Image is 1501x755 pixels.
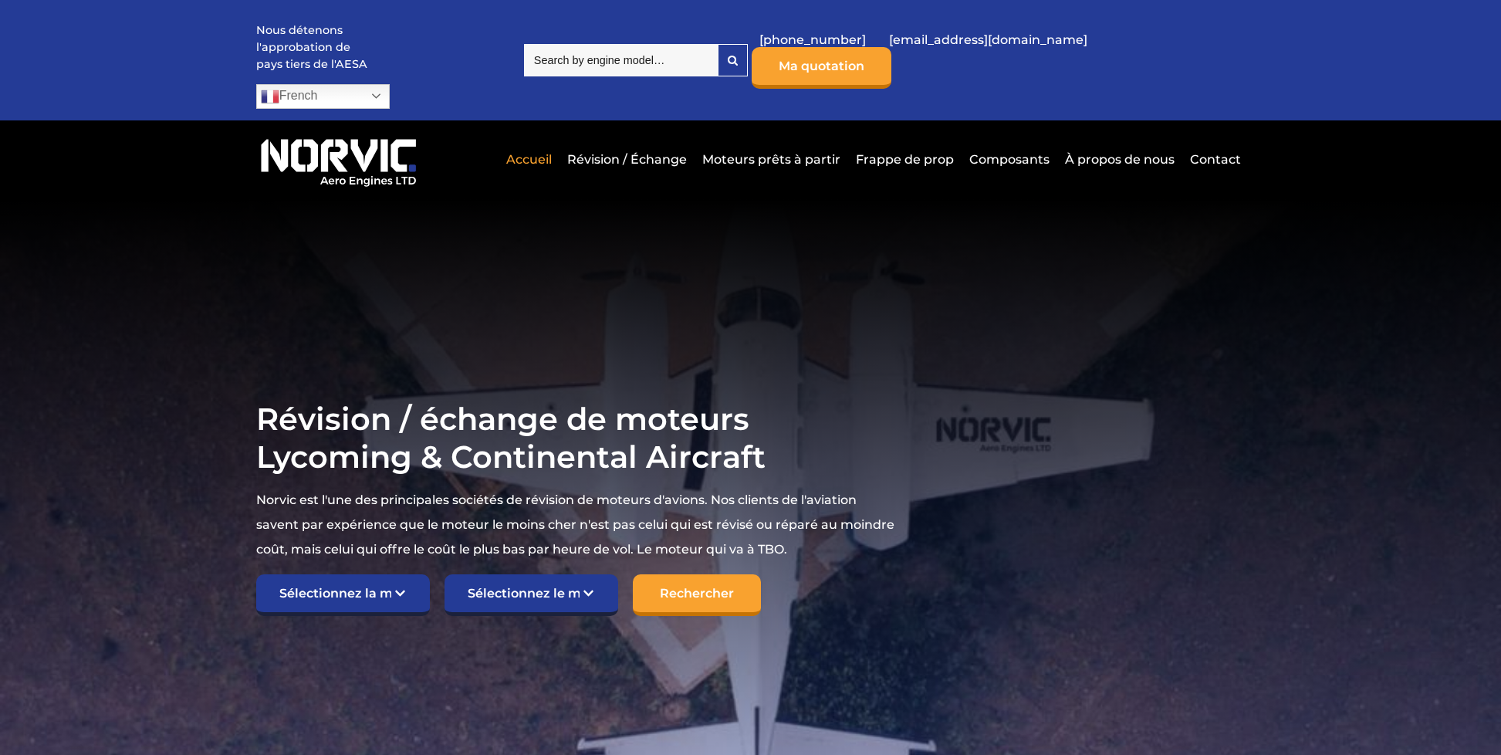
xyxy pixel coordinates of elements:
p: Norvic est l'une des principales sociétés de révision de moteurs d'avions. Nos clients de l'aviat... [256,488,899,562]
a: À propos de nous [1061,141,1178,178]
a: Moteurs prêts à partir [698,141,844,178]
a: Contact [1186,141,1241,178]
a: Révision / Échange [563,141,691,178]
a: Composants [965,141,1053,178]
a: French [256,84,390,109]
a: [EMAIL_ADDRESS][DOMAIN_NAME] [881,21,1095,59]
p: Nous détenons l'approbation de pays tiers de l'AESA [256,22,372,73]
img: Logo de Norvic Aero Engines [256,132,421,188]
a: [PHONE_NUMBER] [752,21,874,59]
a: Accueil [502,141,556,178]
img: fr [261,87,279,106]
input: Rechercher [633,574,761,616]
a: Frappe de prop [852,141,958,178]
input: Search by engine model… [524,44,718,76]
a: Ma quotation [752,47,891,89]
h1: Révision / échange de moteurs Lycoming & Continental Aircraft [256,400,899,476]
